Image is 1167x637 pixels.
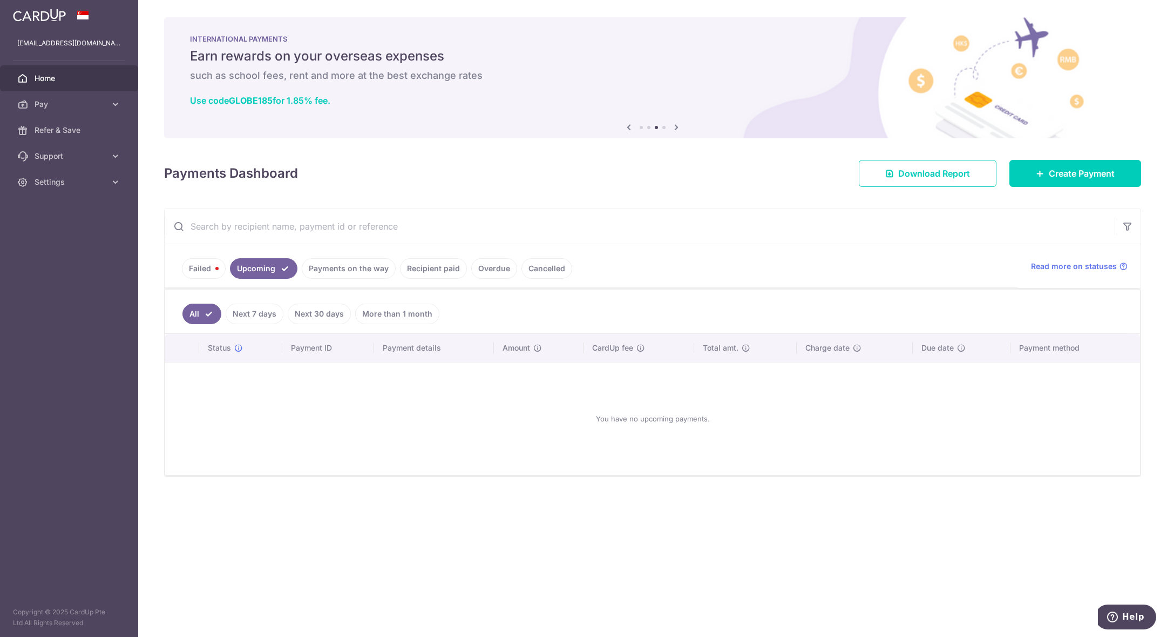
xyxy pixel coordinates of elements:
[1009,160,1141,187] a: Create Payment
[1031,261,1128,272] a: Read more on statuses
[35,151,106,162] span: Support
[400,258,467,279] a: Recipient paid
[35,99,106,110] span: Pay
[471,258,517,279] a: Overdue
[703,343,738,353] span: Total amt.
[182,258,226,279] a: Failed
[182,304,221,324] a: All
[229,95,273,106] b: GLOBE185
[521,258,572,279] a: Cancelled
[164,17,1141,138] img: International Payment Banner
[805,343,850,353] span: Charge date
[35,73,106,84] span: Home
[190,95,330,106] a: Use codeGLOBE185for 1.85% fee.
[1098,605,1156,632] iframe: Opens a widget where you can find more information
[165,209,1115,244] input: Search by recipient name, payment id or reference
[1049,167,1115,180] span: Create Payment
[355,304,439,324] a: More than 1 month
[178,371,1127,466] div: You have no upcoming payments.
[35,177,106,187] span: Settings
[374,334,493,362] th: Payment details
[503,343,530,353] span: Amount
[190,35,1115,43] p: INTERNATIONAL PAYMENTS
[898,167,970,180] span: Download Report
[921,343,954,353] span: Due date
[302,258,396,279] a: Payments on the way
[1010,334,1140,362] th: Payment method
[230,258,297,279] a: Upcoming
[13,9,66,22] img: CardUp
[226,304,283,324] a: Next 7 days
[859,160,996,187] a: Download Report
[288,304,351,324] a: Next 30 days
[35,125,106,136] span: Refer & Save
[17,38,121,49] p: [EMAIL_ADDRESS][DOMAIN_NAME]
[190,69,1115,82] h6: such as school fees, rent and more at the best exchange rates
[164,164,298,183] h4: Payments Dashboard
[1031,261,1117,272] span: Read more on statuses
[208,343,231,353] span: Status
[592,343,633,353] span: CardUp fee
[190,48,1115,65] h5: Earn rewards on your overseas expenses
[282,334,375,362] th: Payment ID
